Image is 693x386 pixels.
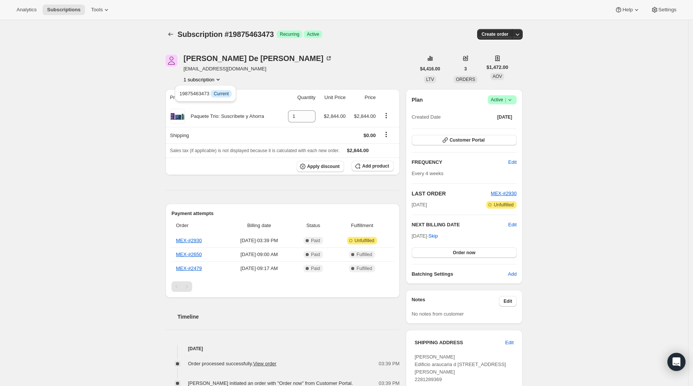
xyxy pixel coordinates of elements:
[497,114,512,120] span: [DATE]
[412,311,464,317] span: No notes from customer
[281,89,318,106] th: Quantity
[185,113,264,120] div: Paquete Trio: Suscríbete y Ahorra
[508,221,517,229] button: Edit
[412,96,423,104] h2: Plan
[424,230,442,242] button: Skip
[426,77,434,82] span: LTV
[412,113,441,121] span: Created Date
[412,221,508,229] h2: NEXT BILLING DATE
[491,96,514,104] span: Active
[380,111,392,120] button: Product actions
[177,313,400,320] h2: Timeline
[503,268,521,280] button: Add
[499,296,517,307] button: Edit
[354,113,376,119] span: $2,844.00
[646,5,681,15] button: Settings
[412,159,508,166] h2: FREQUENCY
[356,252,372,258] span: Fulfilled
[610,5,644,15] button: Help
[420,66,440,72] span: $4,416.00
[362,163,389,169] span: Add product
[493,74,502,79] span: AOV
[170,109,185,124] img: product img
[335,222,389,229] span: Fulfillment
[494,202,514,208] span: Unfulfilled
[177,87,234,99] button: 19875463473 InfoCurrent
[165,89,281,106] th: Product
[324,113,346,119] span: $2,844.00
[380,130,392,139] button: Shipping actions
[348,89,378,106] th: Price
[17,7,36,13] span: Analytics
[176,252,202,257] a: MEX-#2650
[658,7,676,13] span: Settings
[177,30,274,38] span: Subscription #19875463473
[165,127,281,143] th: Shipping
[491,191,517,196] span: MEX-#2930
[412,270,508,278] h6: Batching Settings
[296,222,331,229] span: Status
[460,64,472,74] button: 3
[227,251,291,258] span: [DATE] · 09:00 AM
[415,354,506,382] span: [PERSON_NAME] Edificio araucaria d [STREET_ADDRESS][PERSON_NAME] 2281289369
[508,159,517,166] span: Edit
[505,97,506,103] span: |
[47,7,80,13] span: Subscriptions
[450,137,485,143] span: Customer Portal
[412,296,499,307] h3: Notes
[428,232,438,240] span: Skip
[188,361,276,366] span: Order processed successfully.
[364,133,376,138] span: $0.00
[165,29,176,40] button: Subscriptions
[307,163,340,169] span: Apply discount
[171,217,225,234] th: Order
[318,89,348,106] th: Unit Price
[297,161,344,172] button: Apply discount
[311,238,320,244] span: Paid
[503,298,512,304] span: Edit
[501,337,518,349] button: Edit
[477,29,513,40] button: Create order
[86,5,115,15] button: Tools
[214,91,229,97] span: Current
[311,265,320,272] span: Paid
[379,360,400,368] span: 03:39 PM
[453,250,475,256] span: Order now
[493,112,517,122] button: [DATE]
[227,265,291,272] span: [DATE] · 09:17 AM
[622,7,632,13] span: Help
[487,64,508,71] span: $1,472.00
[311,252,320,258] span: Paid
[12,5,41,15] button: Analytics
[412,135,517,145] button: Customer Portal
[412,247,517,258] button: Order now
[415,339,505,346] h3: SHIPPING ADDRESS
[482,31,508,37] span: Create order
[176,265,202,271] a: MEX-#2479
[171,281,394,292] nav: Pagination
[505,339,514,346] span: Edit
[412,201,427,209] span: [DATE]
[165,345,400,352] h4: [DATE]
[667,353,685,371] div: Open Intercom Messenger
[352,161,393,171] button: Add product
[504,156,521,168] button: Edit
[355,238,375,244] span: Unfulfilled
[183,76,222,83] button: Product actions
[491,190,517,197] button: MEX-#2930
[412,190,491,197] h2: LAST ORDER
[307,31,319,37] span: Active
[188,380,353,386] span: [PERSON_NAME] initiated an order with "Order now" from Customer Portal.
[91,7,103,13] span: Tools
[415,64,444,74] button: $4,416.00
[356,265,372,272] span: Fulfilled
[253,361,276,366] a: View order
[179,91,232,96] span: 19875463473
[42,5,85,15] button: Subscriptions
[412,171,444,176] span: Every 4 weeks
[347,148,369,153] span: $2,844.00
[176,238,202,243] a: MEX-#2930
[456,77,475,82] span: ORDERS
[183,55,332,62] div: [PERSON_NAME] De [PERSON_NAME]
[464,66,467,72] span: 3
